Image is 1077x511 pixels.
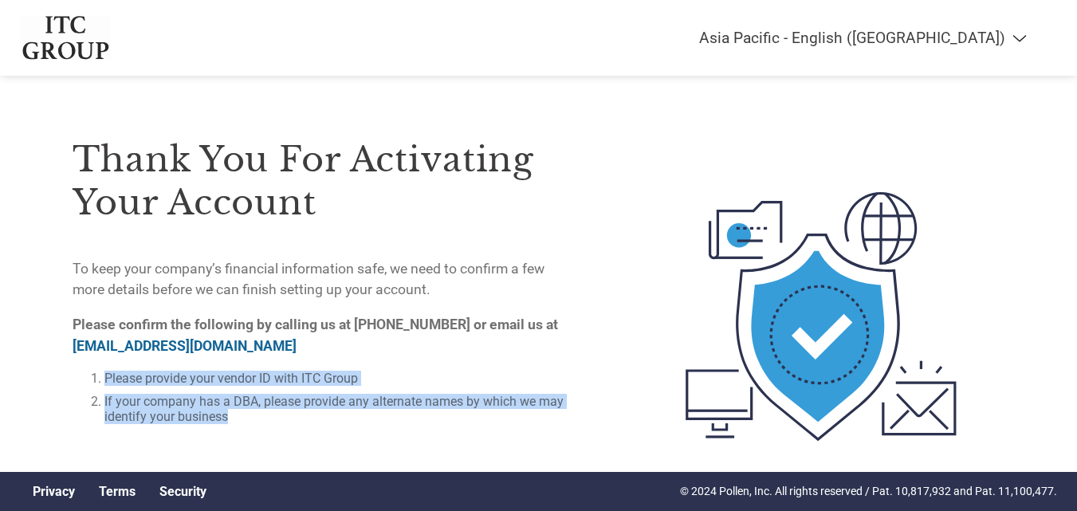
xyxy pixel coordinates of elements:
a: [EMAIL_ADDRESS][DOMAIN_NAME] [73,338,297,354]
p: © 2024 Pollen, Inc. All rights reserved / Pat. 10,817,932 and Pat. 11,100,477. [680,483,1057,500]
li: Please provide your vendor ID with ITC Group [104,371,566,386]
h3: Thank you for activating your account [73,138,566,224]
p: To keep your company’s financial information safe, we need to confirm a few more details before w... [73,258,566,301]
strong: Please confirm the following by calling us at [PHONE_NUMBER] or email us at [73,316,558,353]
li: If your company has a DBA, please provide any alternate names by which we may identify your business [104,394,566,424]
a: Security [159,484,206,499]
a: Terms [99,484,136,499]
img: ITC Group [21,16,112,60]
a: Privacy [33,484,75,499]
